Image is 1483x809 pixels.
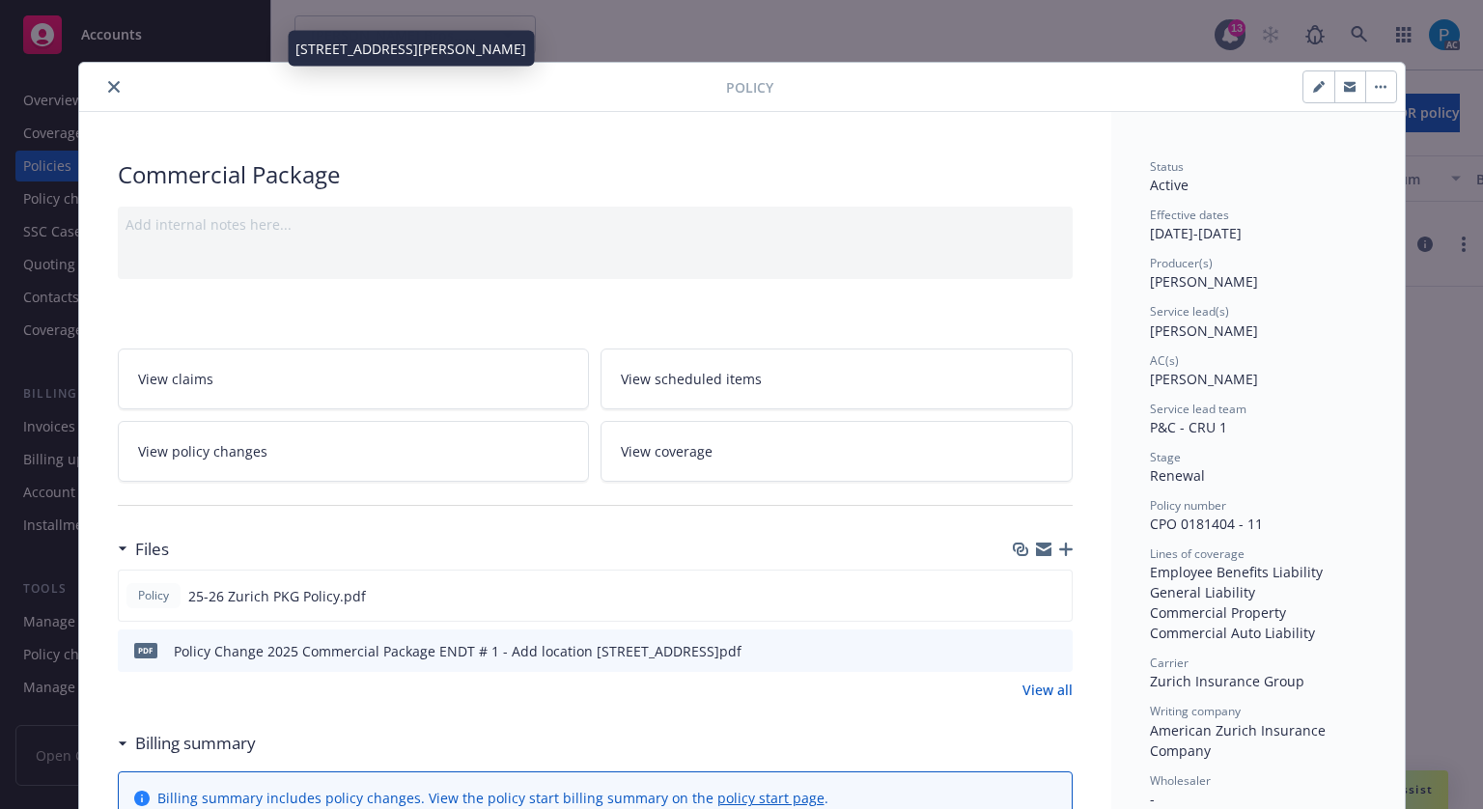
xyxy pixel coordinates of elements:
span: CPO 0181404 - 11 [1150,515,1263,533]
span: View scheduled items [621,369,762,389]
span: View policy changes [138,441,267,461]
div: Billing summary [118,731,256,756]
a: View all [1022,680,1073,700]
div: Files [118,537,169,562]
span: pdf [134,643,157,657]
a: View claims [118,349,590,409]
span: Active [1150,176,1189,194]
span: - [1150,790,1155,808]
a: View scheduled items [601,349,1073,409]
div: Commercial Package [118,158,1073,191]
span: P&C - CRU 1 [1150,418,1227,436]
span: View coverage [621,441,713,461]
h3: Billing summary [135,731,256,756]
div: Employee Benefits Liability [1150,562,1366,582]
span: Service lead team [1150,401,1246,417]
a: policy start page [717,789,825,807]
div: [DATE] - [DATE] [1150,207,1366,243]
div: Policy Change 2025 Commercial Package ENDT # 1 - Add location [STREET_ADDRESS]pdf [174,641,741,661]
div: Billing summary includes policy changes. View the policy start billing summary on the . [157,788,828,808]
span: Producer(s) [1150,255,1213,271]
span: Carrier [1150,655,1189,671]
span: Policy number [1150,497,1226,514]
span: Service lead(s) [1150,303,1229,320]
span: Stage [1150,449,1181,465]
span: American Zurich Insurance Company [1150,721,1329,760]
a: View policy changes [118,421,590,482]
h3: Files [135,537,169,562]
span: [PERSON_NAME] [1150,370,1258,388]
span: View claims [138,369,213,389]
button: preview file [1048,641,1065,661]
span: Zurich Insurance Group [1150,672,1304,690]
span: AC(s) [1150,352,1179,369]
span: 25-26 Zurich PKG Policy.pdf [188,586,366,606]
span: Policy [134,587,173,604]
span: Effective dates [1150,207,1229,223]
span: [PERSON_NAME] [1150,321,1258,340]
div: Commercial Auto Liability [1150,623,1366,643]
span: Policy [726,77,773,98]
div: Add internal notes here... [126,214,1065,235]
span: Lines of coverage [1150,545,1245,562]
span: [PERSON_NAME] [1150,272,1258,291]
button: download file [1017,641,1032,661]
button: download file [1016,586,1031,606]
div: General Liability [1150,582,1366,602]
a: View coverage [601,421,1073,482]
span: Status [1150,158,1184,175]
button: preview file [1047,586,1064,606]
div: Commercial Property [1150,602,1366,623]
span: Writing company [1150,703,1241,719]
span: Wholesaler [1150,772,1211,789]
span: Renewal [1150,466,1205,485]
button: close [102,75,126,98]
